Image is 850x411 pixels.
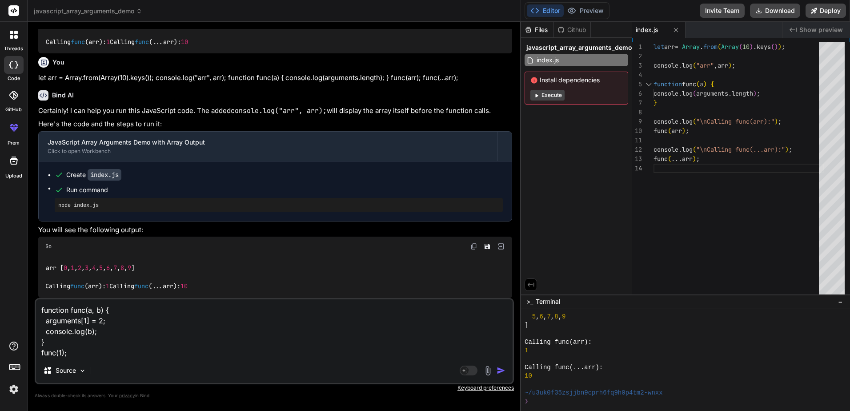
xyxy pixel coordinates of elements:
[525,363,603,372] span: Calling func(...arr):
[38,225,512,235] p: You will see the following output:
[527,4,564,17] button: Editor
[753,89,757,97] span: )
[48,148,488,155] div: Click to open Workbench
[696,145,785,153] span: "\nCalling func(...arr):"
[45,243,52,250] span: Go
[632,164,642,173] div: 14
[525,338,592,347] span: Calling func(arr):
[693,89,696,97] span: (
[39,132,497,161] button: JavaScript Array Arguments Demo with Array OutputClick to open Workbench
[530,90,565,101] button: Execute
[774,117,778,125] span: )
[106,264,110,272] span: 6
[632,80,642,89] div: 5
[696,89,728,97] span: arguments
[643,80,654,89] div: Click to collapse the range.
[45,37,189,47] code: Calling : Calling :
[8,139,20,147] label: prem
[6,382,21,397] img: settings
[35,384,514,391] p: Keyboard preferences
[675,43,678,51] span: =
[671,127,682,135] span: arr
[632,126,642,136] div: 10
[682,145,693,153] span: log
[785,145,789,153] span: )
[703,80,707,88] span: )
[497,366,505,375] img: icon
[78,264,81,272] span: 2
[92,264,96,272] span: 4
[678,89,682,97] span: .
[696,61,714,69] span: "arr"
[782,43,785,51] span: ;
[71,38,85,46] span: func
[732,61,735,69] span: ;
[134,282,148,290] span: func
[668,155,671,163] span: (
[526,297,533,306] span: >_
[696,155,700,163] span: ;
[34,7,142,16] span: javascript_array_arguments_demo
[654,61,678,69] span: console
[48,138,488,147] div: JavaScript Array Arguments Demo with Array Output
[64,264,67,272] span: 0
[231,106,327,115] code: console.log("arr", arr);
[547,313,550,321] span: 7
[636,25,658,34] span: index.js
[79,367,86,375] img: Pick Models
[120,264,124,272] span: 8
[632,145,642,154] div: 12
[52,58,64,67] h6: You
[180,282,188,290] span: 10
[682,127,686,135] span: )
[654,155,668,163] span: func
[750,43,753,51] span: )
[732,89,753,97] span: length
[70,282,84,290] span: func
[678,61,682,69] span: .
[562,313,565,321] span: 9
[497,242,505,250] img: Open in Browser
[99,264,103,272] span: 5
[5,172,22,180] label: Upload
[700,43,703,51] span: .
[632,98,642,108] div: 7
[4,45,23,52] label: threads
[88,169,121,181] code: index.js
[632,108,642,117] div: 8
[85,264,88,272] span: 3
[710,80,714,88] span: {
[757,43,771,51] span: keys
[525,397,529,406] span: ❯
[836,294,845,309] button: −
[536,313,539,321] span: ,
[113,264,117,272] span: 7
[771,43,774,51] span: (
[148,282,177,290] span: (...arr)
[682,80,696,88] span: func
[532,313,536,321] span: 5
[750,4,800,18] button: Download
[84,282,102,290] span: (arr)
[806,4,846,18] button: Deploy
[799,25,843,34] span: Show preview
[668,127,671,135] span: (
[721,43,739,51] span: Array
[554,313,558,321] span: 8
[678,117,682,125] span: .
[654,127,668,135] span: func
[470,243,477,250] img: copy
[525,389,663,397] span: ~/u3uk0f35zsjjbn9cprh6fq9h0p4tm2-wnxx
[838,297,843,306] span: −
[38,119,512,129] p: Here's the code and the steps to run it:
[481,240,493,253] button: Save file
[693,155,696,163] span: )
[36,299,513,358] textarea: function func(a, b) { arguments[1] = 2; console.log(b); } func(1);
[778,43,782,51] span: )
[693,61,696,69] span: (
[526,43,632,52] span: javascript_array_arguments_demo
[789,145,792,153] span: ;
[45,263,188,291] code: arr [ , , , , , , , , , ] Calling : Calling :
[700,4,745,18] button: Invite Team
[483,366,493,376] img: attachment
